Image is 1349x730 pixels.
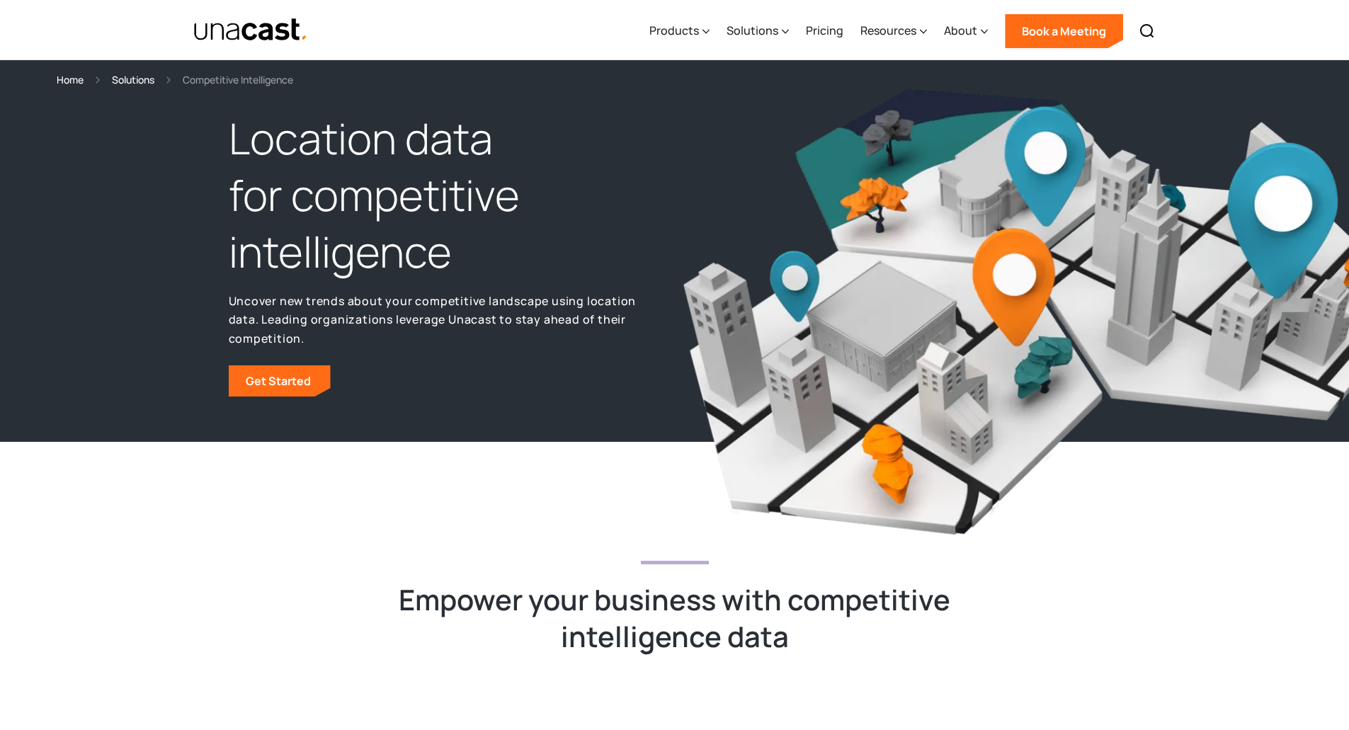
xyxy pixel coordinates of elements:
div: Products [649,22,699,39]
a: Home [57,72,84,88]
a: Solutions [112,72,154,88]
div: About [944,2,988,60]
img: Search icon [1139,23,1156,40]
img: Unacast text logo [193,18,309,42]
div: Products [649,2,710,60]
div: Solutions [727,2,789,60]
a: Book a Meeting [1005,14,1123,48]
div: Resources [860,22,916,39]
p: Uncover new trends about your competitive landscape using location data. Leading organizations le... [229,292,668,348]
h1: Location data for competitive intelligence [229,110,668,280]
h2: Empower your business with competitive intelligence data [399,581,951,655]
div: Solutions [727,22,778,39]
div: Resources [860,2,927,60]
a: home [193,18,309,42]
div: About [944,22,977,39]
a: Get Started [229,365,331,397]
div: Competitive Intelligence [183,72,293,88]
a: Pricing [806,2,843,60]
